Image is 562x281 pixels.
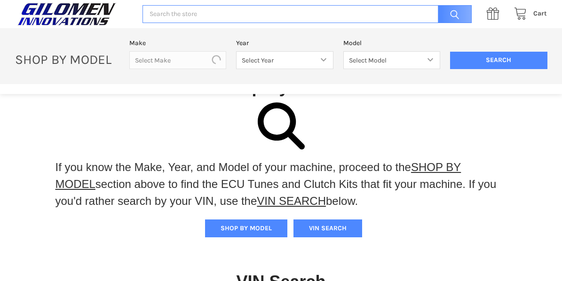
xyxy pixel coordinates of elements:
input: Search the store [142,5,472,23]
p: SHOP BY MODEL [10,51,125,68]
p: If you know the Make, Year, and Model of your machine, proceed to the section above to find the E... [55,159,507,210]
label: Make [129,38,226,48]
a: VIN SEARCH [257,195,326,207]
label: Model [343,38,440,48]
a: SHOP BY MODEL [55,161,461,190]
input: Search [433,5,472,23]
span: Cart [533,9,547,17]
img: GILOMEN INNOVATIONS [15,2,119,26]
a: Cart [509,8,547,20]
button: VIN SEARCH [293,219,362,237]
button: SHOP BY MODEL [205,219,287,237]
a: GILOMEN INNOVATIONS [15,2,133,26]
input: Search [450,52,547,70]
label: Year [236,38,333,48]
